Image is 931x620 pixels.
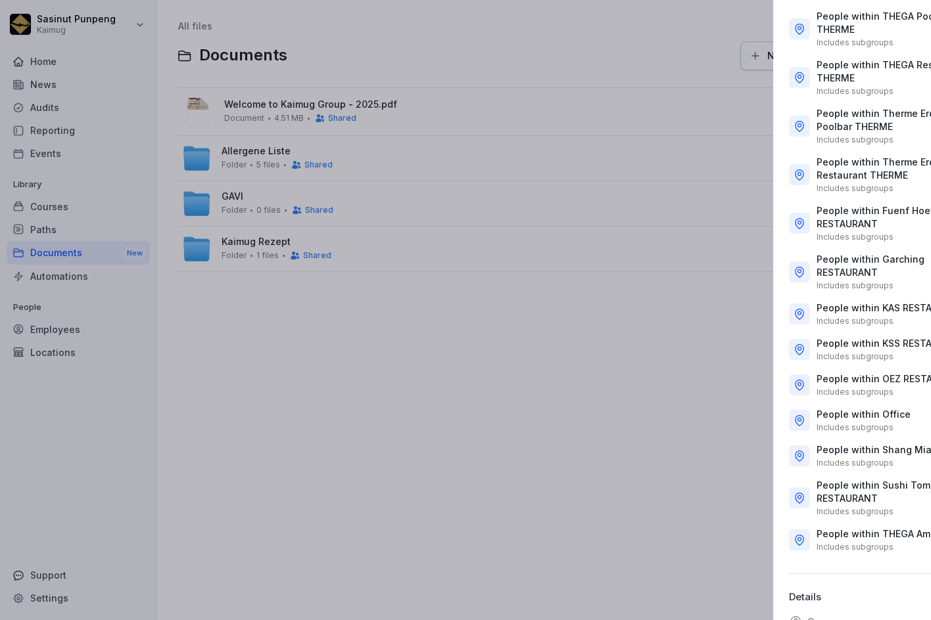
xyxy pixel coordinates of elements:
[817,232,894,242] p: Includes subgroups
[817,506,894,517] p: Includes subgroups
[817,37,894,48] p: Includes subgroups
[817,542,894,552] p: Includes subgroups
[817,422,894,433] p: Includes subgroups
[817,280,894,291] p: Includes subgroups
[817,351,894,362] p: Includes subgroups
[817,458,894,468] p: Includes subgroups
[817,183,894,194] p: Includes subgroups
[817,86,894,97] p: Includes subgroups
[817,408,911,421] p: People within Office
[817,135,894,145] p: Includes subgroups
[817,387,894,397] p: Includes subgroups
[817,316,894,326] p: Includes subgroups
